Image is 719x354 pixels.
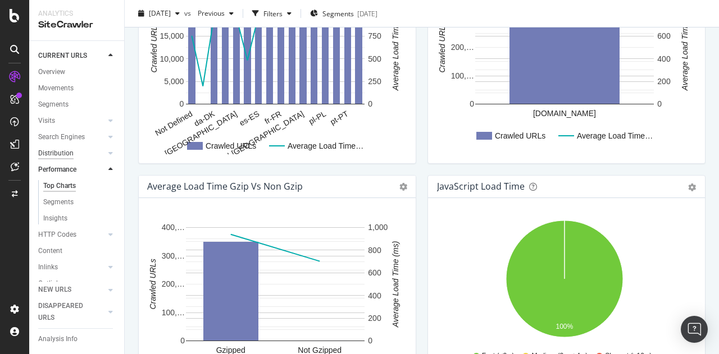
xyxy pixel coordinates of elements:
i: Options [399,183,407,191]
div: Visits [38,115,55,127]
text: Average Load Time… [288,141,363,150]
text: 100% [556,323,574,330]
text: [DOMAIN_NAME] [533,109,596,118]
a: Segments [38,99,116,111]
span: vs [184,8,193,18]
text: es-ES [238,109,261,127]
text: 5,000 [164,77,184,86]
button: Filters [248,4,296,22]
text: 0 [180,99,184,108]
div: NEW URLS [38,284,71,296]
text: Crawled URLs [206,141,256,150]
div: Outlinks [38,278,63,289]
div: Segments [43,196,74,208]
text: 100,… [162,308,185,317]
a: Outlinks [38,278,105,289]
a: NEW URLS [38,284,105,296]
div: gear [688,183,696,191]
span: Previous [193,8,225,18]
div: HTTP Codes [38,229,76,241]
div: Distribution [38,148,74,159]
a: Insights [43,213,116,224]
text: 0 [180,336,185,345]
h4: Average Load Time Gzip vs Non Gzip [147,179,303,194]
text: 400,… [162,223,185,232]
text: en-[GEOGRAPHIC_DATA] [153,109,239,163]
div: Content [38,245,62,257]
text: 0 [470,99,474,108]
text: Average Load Time (ms) [391,4,400,91]
button: Previous [193,4,238,22]
text: 400 [368,291,381,300]
text: 1,000 [368,223,388,232]
div: Insights [43,213,67,224]
text: 0 [368,336,372,345]
div: Top Charts [43,180,76,192]
button: Segments[DATE] [306,4,382,22]
div: CURRENT URLS [38,50,87,62]
text: Average Load Time (ms) [391,241,400,328]
span: 2025 Aug. 30th [149,8,171,18]
a: Inlinks [38,261,105,273]
text: Crawled URLs [495,131,545,140]
text: nl-[GEOGRAPHIC_DATA] [222,109,306,162]
text: da-DK [193,109,217,128]
div: Analytics [38,9,115,19]
text: 800 [368,246,381,255]
text: 600 [657,31,671,40]
text: Average Load Time (ms) [680,4,689,91]
text: 250 [368,77,381,86]
text: 0 [368,99,372,108]
text: 100,… [451,71,474,80]
div: Open Intercom Messenger [681,316,708,343]
a: DISAPPEARED URLS [38,300,105,324]
text: Average Load Time… [577,131,653,140]
div: Overview [38,66,65,78]
div: [DATE] [357,8,377,18]
div: SiteCrawler [38,19,115,31]
text: 15,000 [160,31,184,40]
div: Analysis Info [38,333,78,345]
text: 200,… [451,43,474,52]
text: 200 [368,314,381,323]
text: 750 [368,31,381,40]
a: Top Charts [43,180,116,192]
svg: A chart. [437,216,692,346]
text: 400 [657,54,671,63]
text: Crawled URLs [148,259,157,309]
a: Analysis Info [38,333,116,345]
a: Distribution [38,148,105,159]
text: 0 [657,99,662,108]
text: 200 [657,77,671,86]
a: Visits [38,115,105,127]
div: JavaScript Load Time [437,181,525,192]
text: 10,000 [160,54,184,63]
text: 300,… [162,251,185,260]
text: fr-FR [263,109,283,126]
text: Crawled URLs [149,22,158,72]
a: Movements [38,82,116,94]
text: pl-PL [307,109,327,126]
a: Performance [38,164,105,176]
div: Movements [38,82,74,94]
text: Crawled URLs [438,22,447,72]
a: HTTP Codes [38,229,105,241]
text: pt-PT [329,109,350,126]
div: Segments [38,99,69,111]
text: 200,… [162,279,185,288]
a: Content [38,245,116,257]
text: 600 [368,268,381,277]
div: Inlinks [38,261,58,273]
a: CURRENT URLS [38,50,105,62]
div: Performance [38,164,76,176]
div: DISAPPEARED URLS [38,300,95,324]
span: Segments [322,8,354,18]
a: Search Engines [38,131,105,143]
text: 500 [368,54,381,63]
div: Search Engines [38,131,85,143]
div: Filters [263,8,283,18]
a: Segments [43,196,116,208]
text: Not Defined [153,109,194,137]
button: [DATE] [134,4,184,22]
